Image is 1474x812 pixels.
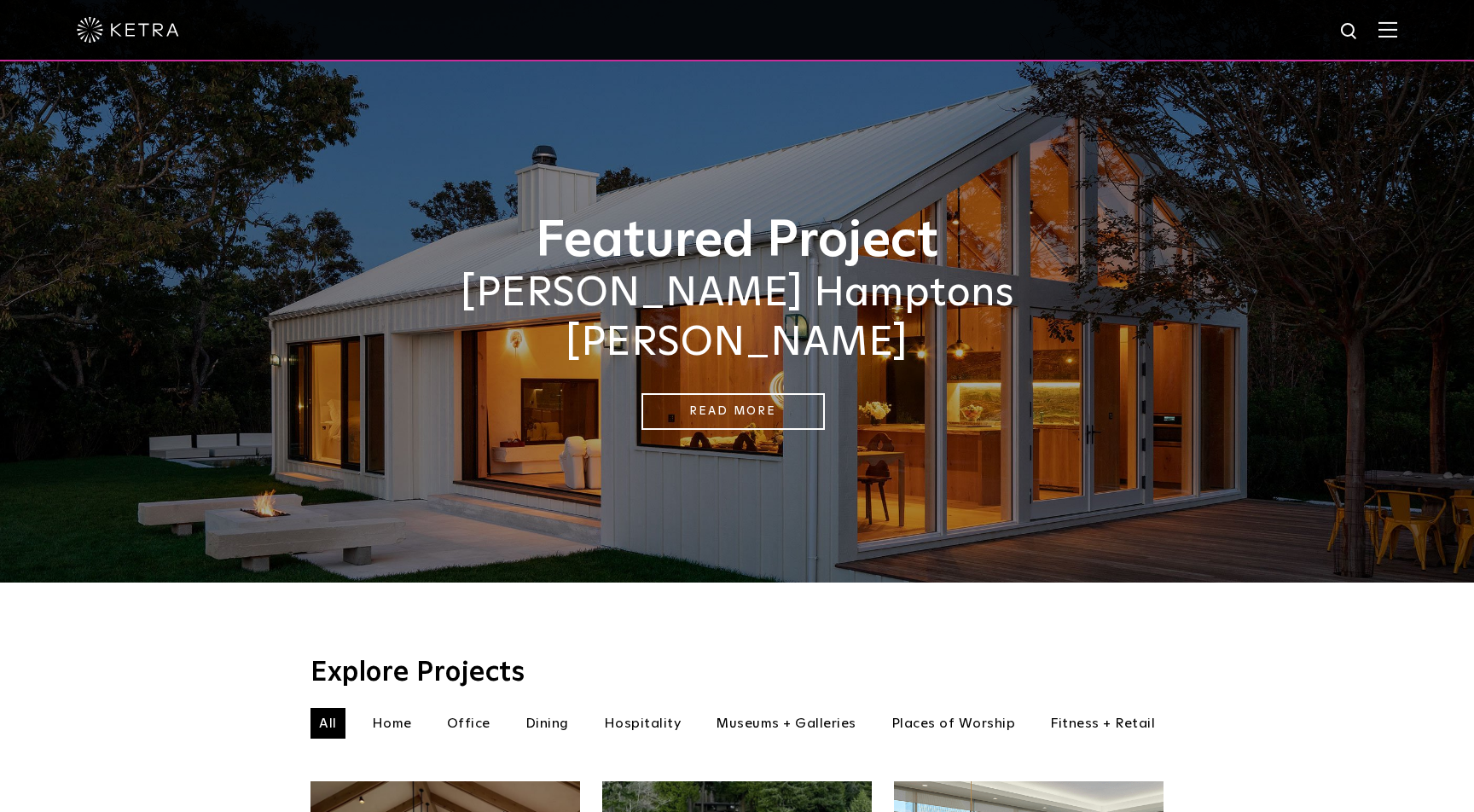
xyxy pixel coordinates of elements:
li: Fitness + Retail [1042,708,1164,739]
a: Read More [641,393,825,430]
h2: [PERSON_NAME] Hamptons [PERSON_NAME] [310,270,1164,368]
li: Museums + Galleries [707,708,865,739]
h1: Featured Project [310,213,1164,270]
li: Places of Worship [883,708,1024,739]
h3: Explore Projects [310,659,1164,687]
li: Hospitality [595,708,690,739]
img: Hamburger%20Nav.svg [1378,21,1397,38]
li: Home [363,708,421,739]
img: ketra-logo-2019-white [77,17,179,43]
li: Dining [517,708,577,739]
img: search icon [1339,21,1361,43]
li: Office [438,708,499,739]
li: All [310,708,345,739]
